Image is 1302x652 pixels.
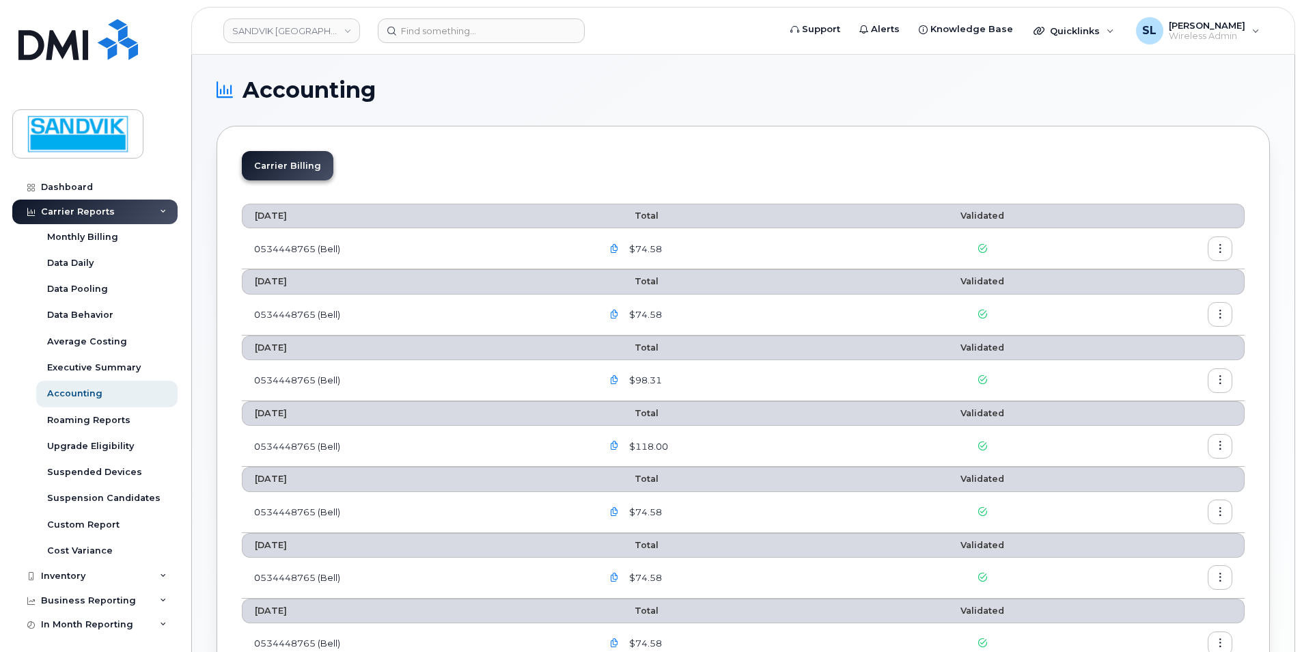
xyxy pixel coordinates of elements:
[875,467,1090,491] th: Validated
[626,440,668,453] span: $118.00
[626,243,662,256] span: $74.58
[602,540,659,550] span: Total
[242,269,590,294] th: [DATE]
[242,426,590,467] td: 0534448765 (Bell)
[602,408,659,418] span: Total
[602,606,659,616] span: Total
[602,342,659,353] span: Total
[242,533,590,558] th: [DATE]
[242,492,590,533] td: 0534448765 (Bell)
[242,360,590,401] td: 0534448765 (Bell)
[242,467,590,491] th: [DATE]
[875,336,1090,360] th: Validated
[242,558,590,599] td: 0534448765 (Bell)
[243,80,376,100] span: Accounting
[626,308,662,321] span: $74.58
[626,571,662,584] span: $74.58
[242,295,590,336] td: 0534448765 (Bell)
[242,204,590,228] th: [DATE]
[602,210,659,221] span: Total
[875,204,1090,228] th: Validated
[626,637,662,650] span: $74.58
[875,401,1090,426] th: Validated
[875,599,1090,623] th: Validated
[602,474,659,484] span: Total
[602,276,659,286] span: Total
[242,228,590,269] td: 0534448765 (Bell)
[875,269,1090,294] th: Validated
[242,599,590,623] th: [DATE]
[626,506,662,519] span: $74.58
[626,374,662,387] span: $98.31
[242,336,590,360] th: [DATE]
[242,401,590,426] th: [DATE]
[875,533,1090,558] th: Validated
